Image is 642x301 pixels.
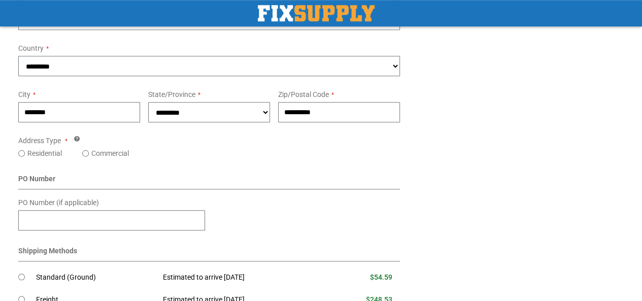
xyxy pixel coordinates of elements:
[18,44,44,52] span: Country
[155,266,326,289] td: Estimated to arrive [DATE]
[278,90,329,98] span: Zip/Postal Code
[18,137,61,145] span: Address Type
[148,90,195,98] span: State/Province
[258,5,375,21] img: Fix Industrial Supply
[18,90,30,98] span: City
[370,273,392,281] span: $54.59
[18,198,99,207] span: PO Number (if applicable)
[258,5,375,21] a: store logo
[27,148,62,158] label: Residential
[18,174,400,189] div: PO Number
[91,148,129,158] label: Commercial
[36,266,155,289] td: Standard (Ground)
[18,246,400,261] div: Shipping Methods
